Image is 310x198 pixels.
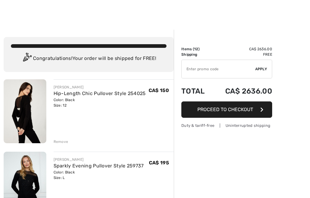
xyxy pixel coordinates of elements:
[54,84,146,90] div: [PERSON_NAME]
[54,139,68,144] div: Remove
[212,52,272,57] td: Free
[54,91,146,96] a: Hip-Length Chic Pullover Style 254025
[212,81,272,101] td: CA$ 2636.00
[212,46,272,52] td: CA$ 2636.00
[149,87,169,93] span: CA$ 150
[194,47,198,51] span: 12
[182,60,255,78] input: Promo code
[54,170,144,180] div: Color: Black Size: L
[181,46,212,52] td: Items ( )
[54,163,144,169] a: Sparkly Evening Pullover Style 259737
[54,157,144,162] div: [PERSON_NAME]
[181,123,272,128] div: Duty & tariff-free | Uninterrupted shipping
[4,79,46,143] img: Hip-Length Chic Pullover Style 254025
[11,53,167,65] div: Congratulations! Your order will be shipped for FREE!
[149,160,169,166] span: CA$ 195
[21,53,33,65] img: Congratulation2.svg
[181,81,212,101] td: Total
[181,52,212,57] td: Shipping
[181,101,272,118] button: Proceed to Checkout
[197,107,253,112] span: Proceed to Checkout
[255,66,267,72] span: Apply
[54,97,146,108] div: Color: Black Size: 12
